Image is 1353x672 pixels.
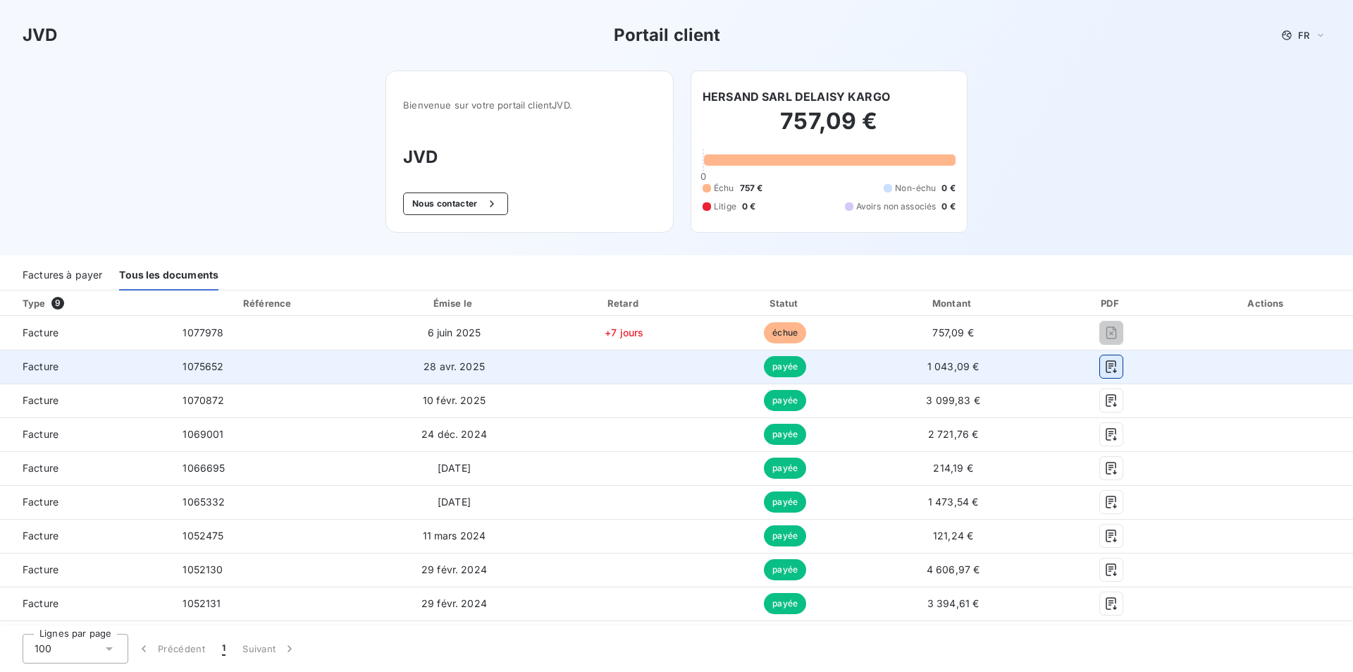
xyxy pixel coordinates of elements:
[714,200,736,213] span: Litige
[764,593,806,614] span: payée
[867,296,1039,310] div: Montant
[895,182,936,195] span: Non-échu
[764,356,806,377] span: payée
[183,496,225,508] span: 1065332
[764,424,806,445] span: payée
[243,298,291,309] div: Référence
[183,428,223,440] span: 1069001
[11,495,160,509] span: Facture
[183,563,223,575] span: 1052130
[614,23,721,48] h3: Portail client
[764,491,806,513] span: payée
[708,296,862,310] div: Statut
[183,326,223,338] span: 1077978
[932,326,973,338] span: 757,09 €
[128,634,214,664] button: Précédent
[183,462,225,474] span: 1066695
[927,360,980,372] span: 1 043,09 €
[183,394,224,406] span: 1070872
[369,296,540,310] div: Émise le
[23,261,102,291] div: Factures à payer
[403,99,656,111] span: Bienvenue sur votre portail client JVD .
[35,642,51,656] span: 100
[764,559,806,580] span: payée
[403,145,656,170] h3: JVD
[421,597,487,609] span: 29 févr. 2024
[424,360,485,372] span: 28 avr. 2025
[941,182,955,195] span: 0 €
[605,326,643,338] span: +7 jours
[11,461,160,475] span: Facture
[11,427,160,441] span: Facture
[933,462,972,474] span: 214,19 €
[545,296,703,310] div: Retard
[941,200,955,213] span: 0 €
[700,171,706,182] span: 0
[438,462,471,474] span: [DATE]
[428,326,481,338] span: 6 juin 2025
[703,107,956,149] h2: 757,09 €
[11,326,160,340] span: Facture
[11,360,160,374] span: Facture
[214,634,234,664] button: 1
[1044,296,1178,310] div: PDF
[51,297,64,310] span: 9
[222,642,225,656] span: 1
[927,563,980,575] span: 4 606,97 €
[403,193,507,215] button: Nous contacter
[1184,296,1350,310] div: Actions
[423,530,486,542] span: 11 mars 2024
[764,390,806,411] span: payée
[234,634,305,664] button: Suivant
[183,597,221,609] span: 1052131
[764,458,806,479] span: payée
[421,428,487,440] span: 24 déc. 2024
[11,597,160,611] span: Facture
[714,182,734,195] span: Échu
[11,393,160,408] span: Facture
[1298,30,1309,41] span: FR
[11,563,160,577] span: Facture
[438,496,471,508] span: [DATE]
[703,88,890,105] h6: HERSAND SARL DELAISY KARGO
[14,296,168,310] div: Type
[764,322,806,343] span: échue
[183,530,223,542] span: 1052475
[11,529,160,543] span: Facture
[119,261,218,291] div: Tous les documents
[927,597,980,609] span: 3 394,61 €
[928,496,979,508] span: 1 473,54 €
[421,563,487,575] span: 29 févr. 2024
[423,394,486,406] span: 10 févr. 2025
[742,200,755,213] span: 0 €
[926,394,980,406] span: 3 099,83 €
[933,530,973,542] span: 121,24 €
[23,23,57,48] h3: JVD
[183,360,223,372] span: 1075652
[740,182,763,195] span: 757 €
[856,200,937,213] span: Avoirs non associés
[764,525,806,546] span: payée
[928,428,979,440] span: 2 721,76 €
